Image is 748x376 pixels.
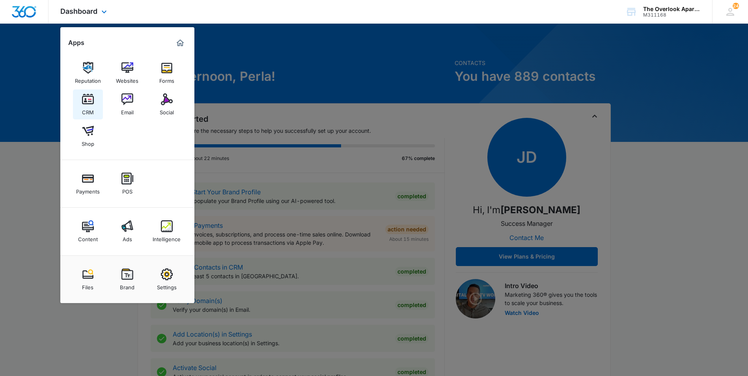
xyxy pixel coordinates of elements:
div: Brand [120,280,134,290]
div: Files [82,280,93,290]
a: Ads [112,216,142,246]
a: Shop [73,121,103,151]
a: Content [73,216,103,246]
div: Ads [123,232,132,242]
a: Marketing 360® Dashboard [174,37,187,49]
a: Websites [112,58,142,88]
div: Intelligence [153,232,181,242]
span: Dashboard [60,7,97,15]
a: Social [152,89,182,119]
div: CRM [82,105,94,115]
div: Email [121,105,134,115]
a: Settings [152,264,182,294]
div: Shop [82,137,94,147]
a: Brand [112,264,142,294]
div: notifications count [733,3,739,9]
div: Forms [159,74,174,84]
a: Reputation [73,58,103,88]
a: Forms [152,58,182,88]
div: account name [643,6,701,12]
div: Reputation [75,74,101,84]
div: account id [643,12,701,18]
a: Payments [73,169,103,199]
div: POS [122,184,132,195]
div: Social [160,105,174,115]
div: Content [78,232,98,242]
h2: Apps [68,39,84,47]
a: CRM [73,89,103,119]
a: Files [73,264,103,294]
span: 24 [733,3,739,9]
a: POS [112,169,142,199]
a: Email [112,89,142,119]
div: Settings [157,280,177,290]
div: Payments [76,184,100,195]
a: Intelligence [152,216,182,246]
div: Websites [116,74,138,84]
